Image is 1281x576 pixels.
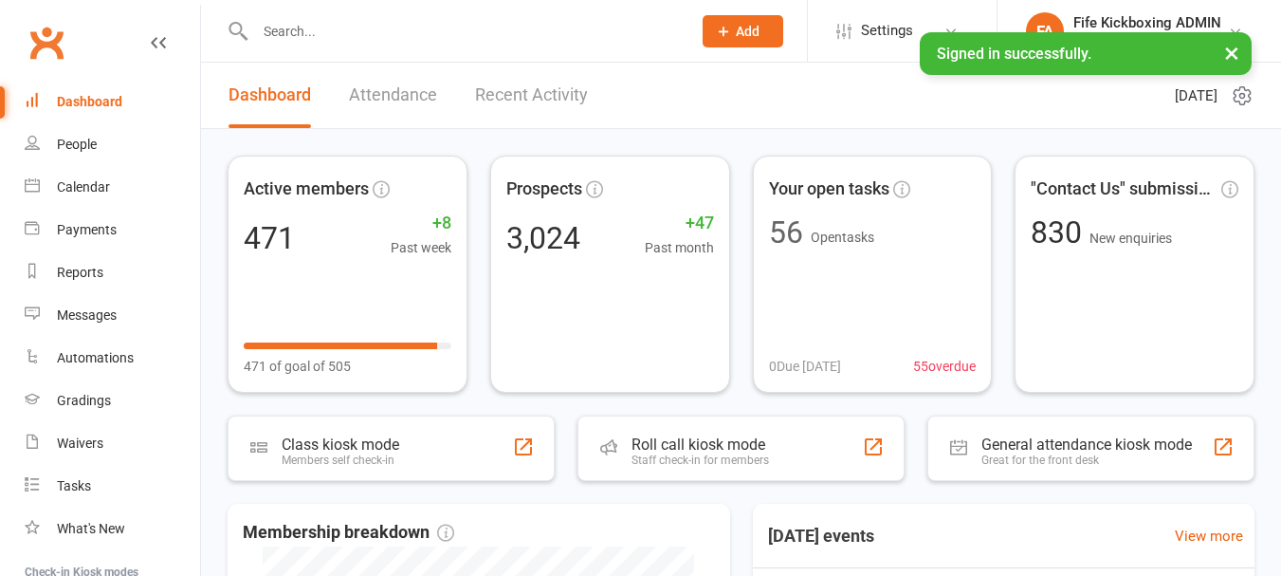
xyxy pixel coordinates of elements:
[349,63,437,128] a: Attendance
[981,436,1192,454] div: General attendance kiosk mode
[631,436,769,454] div: Roll call kiosk mode
[631,454,769,467] div: Staff check-in for members
[25,465,200,508] a: Tasks
[1089,231,1172,246] span: New enquiries
[282,454,399,467] div: Members self check-in
[57,350,134,365] div: Automations
[25,251,200,294] a: Reports
[25,294,200,337] a: Messages
[1175,525,1243,548] a: View more
[1073,14,1221,31] div: Fife Kickboxing ADMIN
[753,519,889,553] h3: [DATE] events
[703,15,783,47] button: Add
[23,19,70,66] a: Clubworx
[243,519,454,547] span: Membership breakdown
[57,94,122,109] div: Dashboard
[57,478,91,493] div: Tasks
[981,454,1192,467] div: Great for the front desk
[769,356,841,377] span: 0 Due [DATE]
[57,436,103,451] div: Waivers
[25,380,200,422] a: Gradings
[244,356,351,377] span: 471 of goal of 505
[25,422,200,465] a: Waivers
[391,237,451,258] span: Past week
[736,24,759,39] span: Add
[25,209,200,251] a: Payments
[25,123,200,166] a: People
[1031,176,1217,203] span: "Contact Us" submissions
[57,137,97,152] div: People
[244,223,295,253] div: 471
[769,217,803,248] div: 56
[25,81,200,123] a: Dashboard
[57,393,111,408] div: Gradings
[645,237,714,258] span: Past month
[1031,214,1089,251] span: 830
[57,307,117,323] div: Messages
[229,63,311,128] a: Dashboard
[282,436,399,454] div: Class kiosk mode
[913,356,976,377] span: 55 overdue
[391,210,451,237] span: +8
[57,265,103,280] div: Reports
[25,508,200,550] a: What's New
[57,222,117,237] div: Payments
[506,223,580,253] div: 3,024
[25,337,200,380] a: Automations
[861,9,913,52] span: Settings
[769,176,889,203] span: Your open tasks
[937,45,1091,63] span: Signed in successfully.
[57,521,125,536] div: What's New
[57,179,110,195] div: Calendar
[244,176,369,203] span: Active members
[25,166,200,209] a: Calendar
[1215,32,1249,73] button: ×
[645,210,714,237] span: +47
[475,63,588,128] a: Recent Activity
[506,176,582,203] span: Prospects
[1175,84,1217,107] span: [DATE]
[1073,31,1221,48] div: Fife Kickboxing
[249,18,678,45] input: Search...
[1026,12,1064,50] div: FA
[811,230,874,245] span: Open tasks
